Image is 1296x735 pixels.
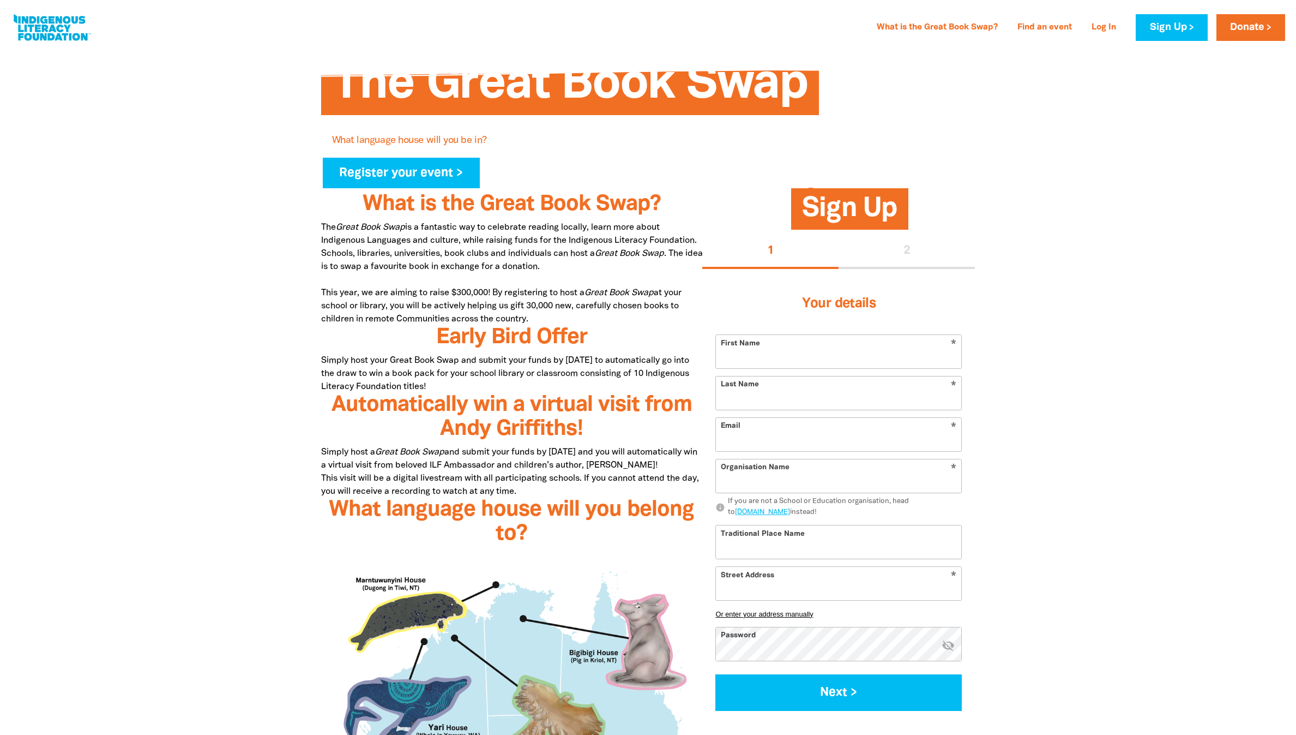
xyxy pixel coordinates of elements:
[1136,14,1207,41] a: Sign Up
[584,289,654,297] em: Great Book Swap
[332,136,487,153] span: What language house will you be in?
[363,194,661,214] span: What is the Great Book Swap?
[436,327,587,348] span: Early Bird Offer
[321,472,703,498] p: This visit will be a digital livestream with all participating schools. If you cannot attend the ...
[336,224,405,231] em: Great Book Swap
[1011,19,1078,37] a: Find an event
[332,62,808,115] span: The Great Book Swap
[942,639,955,652] i: Hide password
[1216,14,1285,41] a: Donate
[321,221,703,247] p: The is a fantastic way to celebrate reading locally, learn more about Indigenous Languages and cu...
[870,19,1004,37] a: What is the Great Book Swap?
[323,158,480,188] a: Register your event >
[331,395,692,439] span: Automatically win a virtual visit from Andy Griffiths!
[1085,19,1123,37] a: Log In
[375,449,444,456] em: Great Book Swap
[321,247,703,326] p: Schools, libraries, universities, book clubs and individuals can host a . The idea is to swap a f...
[715,282,962,326] h3: Your details
[321,446,703,472] p: Simply host a and submit your funds by [DATE] and you will automatically win a virtual visit from...
[702,234,839,269] button: Stage 1
[715,674,962,711] button: Next >
[735,509,790,516] a: [DOMAIN_NAME]
[595,250,664,258] em: Great Book Swap
[715,503,725,512] i: info
[728,497,962,518] div: If you are not a School or Education organisation, head to instead!
[321,354,703,393] p: Simply host your Great Book Swap and submit your funds by [DATE] to automatically go into the dra...
[802,196,897,230] span: Sign Up
[715,610,962,618] button: Or enter your address manually
[329,500,694,544] span: What language house will you belong to?
[942,639,955,654] button: visibility_off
